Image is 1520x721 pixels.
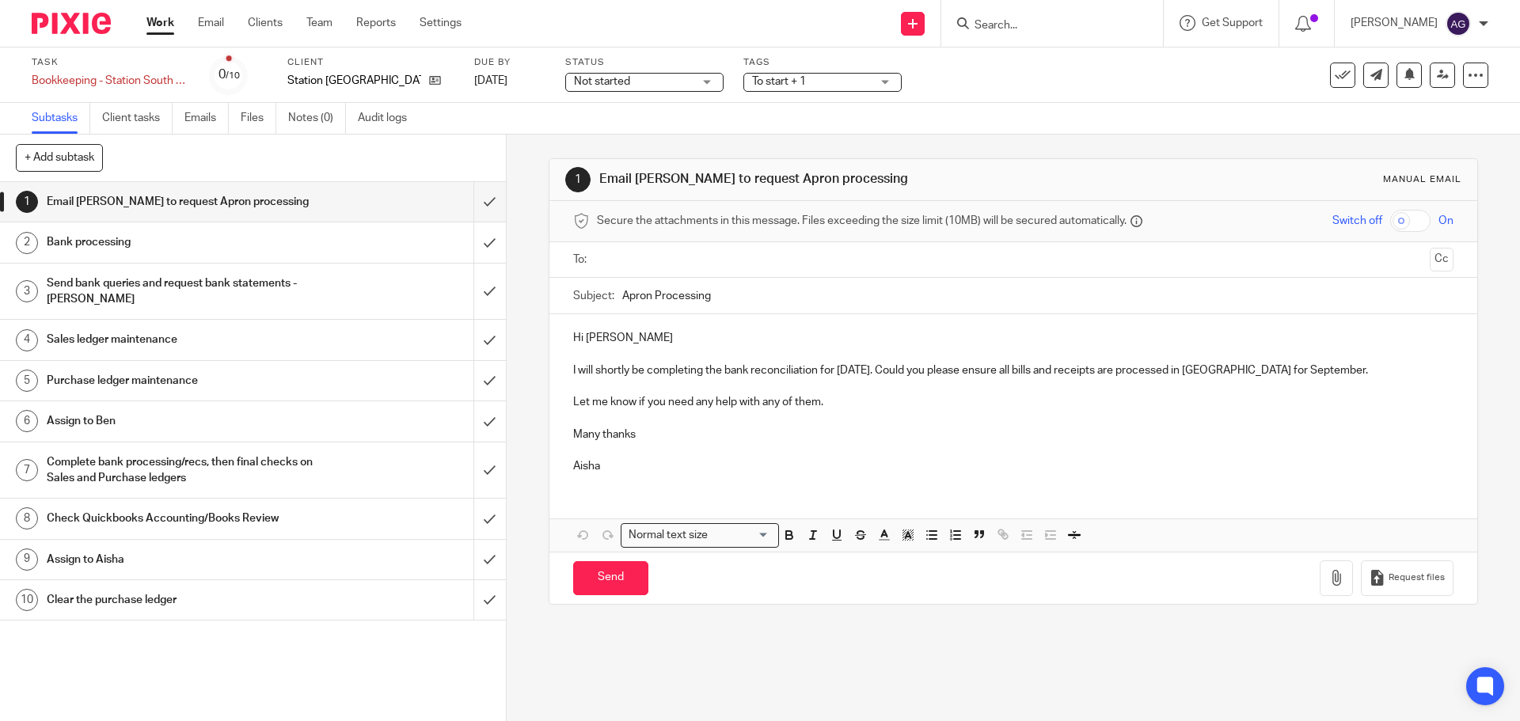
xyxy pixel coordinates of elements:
button: Cc [1430,248,1453,271]
span: Secure the attachments in this message. Files exceeding the size limit (10MB) will be secured aut... [597,213,1127,229]
a: Settings [420,15,462,31]
div: 4 [16,329,38,351]
a: Notes (0) [288,103,346,134]
div: 3 [16,280,38,302]
a: Email [198,15,224,31]
h1: Email [PERSON_NAME] to request Apron processing [599,171,1047,188]
p: I will shortly be completing the bank reconciliation for [DATE]. Could you please ensure all bill... [573,362,1453,378]
div: 2 [16,232,38,254]
input: Send [573,561,648,595]
a: Work [146,15,174,31]
div: 1 [16,191,38,213]
div: Search for option [621,523,779,548]
div: 5 [16,370,38,392]
h1: Purchase ledger maintenance [47,369,321,393]
a: Files [241,103,276,134]
label: Client [287,56,454,69]
p: Hi [PERSON_NAME] [573,330,1453,346]
h1: Complete bank processing/recs, then final checks on Sales and Purchase ledgers [47,450,321,491]
h1: Email [PERSON_NAME] to request Apron processing [47,190,321,214]
a: Team [306,15,332,31]
h1: Assign to Aisha [47,548,321,571]
span: To start + 1 [752,76,806,87]
a: Subtasks [32,103,90,134]
span: Normal text size [625,527,711,544]
input: Search for option [712,527,769,544]
div: 0 [218,66,240,84]
span: Not started [574,76,630,87]
h1: Assign to Ben [47,409,321,433]
label: Due by [474,56,545,69]
div: 1 [565,167,591,192]
span: [DATE] [474,75,507,86]
label: Subject: [573,288,614,304]
h1: Bank processing [47,230,321,254]
h1: Check Quickbooks Accounting/Books Review [47,507,321,530]
h1: Clear the purchase ledger [47,588,321,612]
a: Audit logs [358,103,419,134]
span: On [1438,213,1453,229]
div: Bookkeeping - Station South CIC - Quickbooks [32,73,190,89]
span: Get Support [1202,17,1263,28]
input: Search [973,19,1115,33]
div: 9 [16,548,38,571]
span: Request files [1389,571,1445,584]
a: Emails [184,103,229,134]
a: Client tasks [102,103,173,134]
h1: Send bank queries and request bank statements - [PERSON_NAME] [47,271,321,312]
p: Aisha [573,458,1453,474]
label: Status [565,56,724,69]
a: Clients [248,15,283,31]
h1: Sales ledger maintenance [47,328,321,351]
div: 8 [16,507,38,529]
small: /10 [226,71,240,80]
a: Reports [356,15,396,31]
button: + Add subtask [16,144,103,171]
img: Pixie [32,13,111,34]
span: Switch off [1332,213,1382,229]
div: 10 [16,589,38,611]
p: Station [GEOGRAPHIC_DATA] [287,73,421,89]
label: Task [32,56,190,69]
p: Many thanks [573,427,1453,442]
div: 6 [16,410,38,432]
img: svg%3E [1446,11,1471,36]
div: 7 [16,459,38,481]
div: Manual email [1383,173,1461,186]
label: To: [573,252,591,268]
label: Tags [743,56,902,69]
p: [PERSON_NAME] [1351,15,1438,31]
button: Request files [1361,560,1453,596]
p: Let me know if you need any help with any of them. [573,394,1453,410]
